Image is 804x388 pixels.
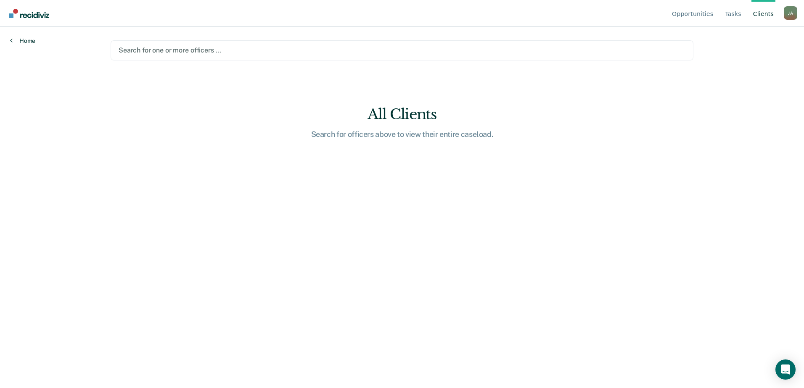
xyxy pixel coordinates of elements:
div: J A [784,6,797,20]
div: Search for officers above to view their entire caseload. [267,130,537,139]
div: Open Intercom Messenger [775,359,796,380]
button: Profile dropdown button [784,6,797,20]
div: All Clients [267,106,537,123]
a: Home [10,37,35,45]
img: Recidiviz [9,9,49,18]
